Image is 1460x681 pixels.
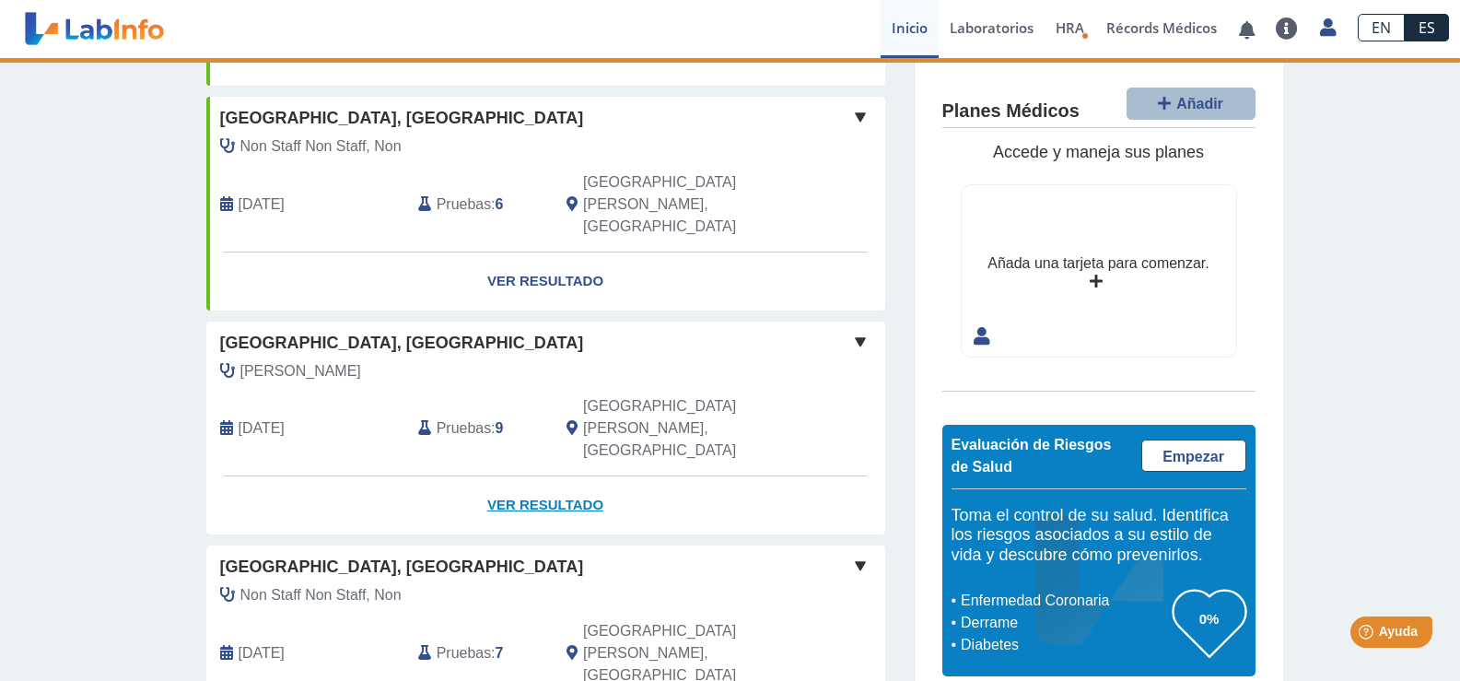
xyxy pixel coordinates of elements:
span: Pruebas [437,642,491,664]
b: 9 [496,420,504,436]
span: Pruebas [437,194,491,216]
div: : [404,171,553,238]
span: Accede y maneja sus planes [993,143,1204,161]
span: HRA [1056,18,1084,37]
h5: Toma el control de su salud. Identifica los riesgos asociados a su estilo de vida y descubre cómo... [952,506,1246,566]
a: Ver Resultado [206,476,885,534]
span: Evaluación de Riesgos de Salud [952,437,1112,475]
span: Pruebas [437,417,491,440]
a: Ver Resultado [206,252,885,311]
span: Non Staff Non Staff, Non [240,584,402,606]
span: San Juan, PR [583,395,787,462]
span: San Juan, PR [583,171,787,238]
span: [GEOGRAPHIC_DATA], [GEOGRAPHIC_DATA] [220,331,584,356]
span: 2023-06-29 [239,194,285,216]
b: 6 [496,196,504,212]
span: Empezar [1162,449,1224,464]
span: 2025-05-15 [239,642,285,664]
b: 7 [496,645,504,661]
div: : [404,395,553,462]
button: Añadir [1127,88,1256,120]
li: Derrame [956,612,1173,634]
span: Non Staff Non Staff, Non [240,135,402,158]
span: Cruz Dardiz, Nicolas [240,360,361,382]
li: Diabetes [956,634,1173,656]
a: EN [1358,14,1405,41]
span: Añadir [1176,96,1223,112]
span: [GEOGRAPHIC_DATA], [GEOGRAPHIC_DATA] [220,106,584,131]
h3: 0% [1173,607,1246,630]
div: Añada una tarjeta para comenzar. [987,252,1209,275]
a: Empezar [1141,440,1246,472]
iframe: Help widget launcher [1296,609,1440,661]
span: [GEOGRAPHIC_DATA], [GEOGRAPHIC_DATA] [220,555,584,580]
li: Enfermedad Coronaria [956,590,1173,612]
h4: Planes Médicos [942,100,1080,123]
span: 2025-09-12 [239,417,285,440]
a: ES [1405,14,1449,41]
